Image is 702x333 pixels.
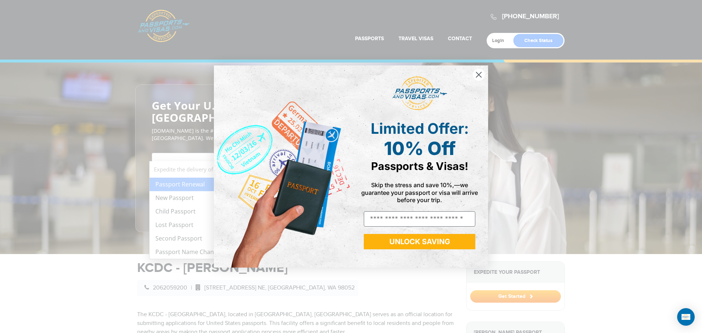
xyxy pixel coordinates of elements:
img: passports and visas [392,76,447,111]
span: Passports & Visas! [371,160,468,173]
button: UNLOCK SAVING [364,234,475,249]
span: Skip the stress and save 10%,—we guarantee your passport or visa will arrive before your trip. [361,181,478,203]
span: 10% Off [384,137,456,159]
span: Limited Offer: [371,120,469,137]
img: de9cda0d-0715-46ca-9a25-073762a91ba7.png [214,65,351,268]
div: Open Intercom Messenger [677,308,695,326]
button: Close dialog [472,68,485,81]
